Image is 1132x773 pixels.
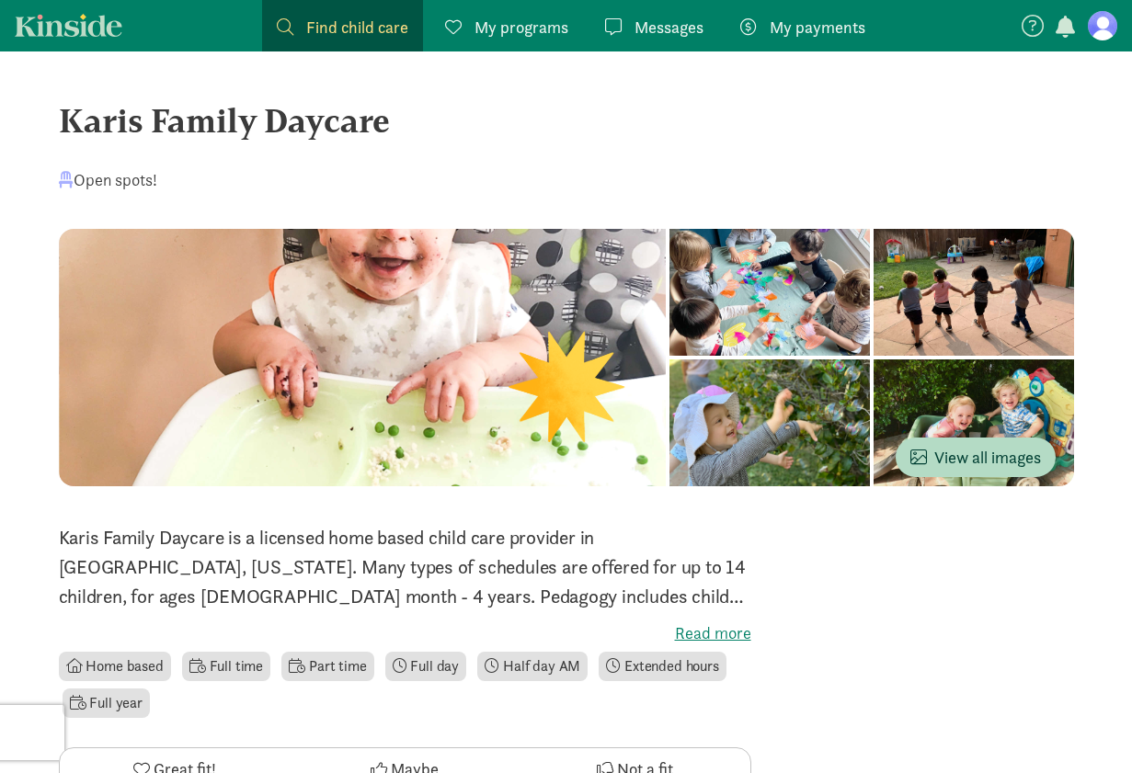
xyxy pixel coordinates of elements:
[635,15,703,40] span: Messages
[182,652,270,681] li: Full time
[896,438,1056,477] button: View all images
[59,167,157,192] div: Open spots!
[59,622,751,644] label: Read more
[63,688,150,718] li: Full year
[770,15,865,40] span: My payments
[477,652,588,681] li: Half day AM
[59,96,1074,145] div: Karis Family Daycare
[59,523,751,611] p: Karis Family Daycare is a licensed home based child care provider in [GEOGRAPHIC_DATA], [US_STATE...
[281,652,373,681] li: Part time
[599,652,726,681] li: Extended hours
[910,445,1041,470] span: View all images
[15,14,122,37] a: Kinside
[475,15,568,40] span: My programs
[306,15,408,40] span: Find child care
[385,652,467,681] li: Full day
[59,652,171,681] li: Home based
